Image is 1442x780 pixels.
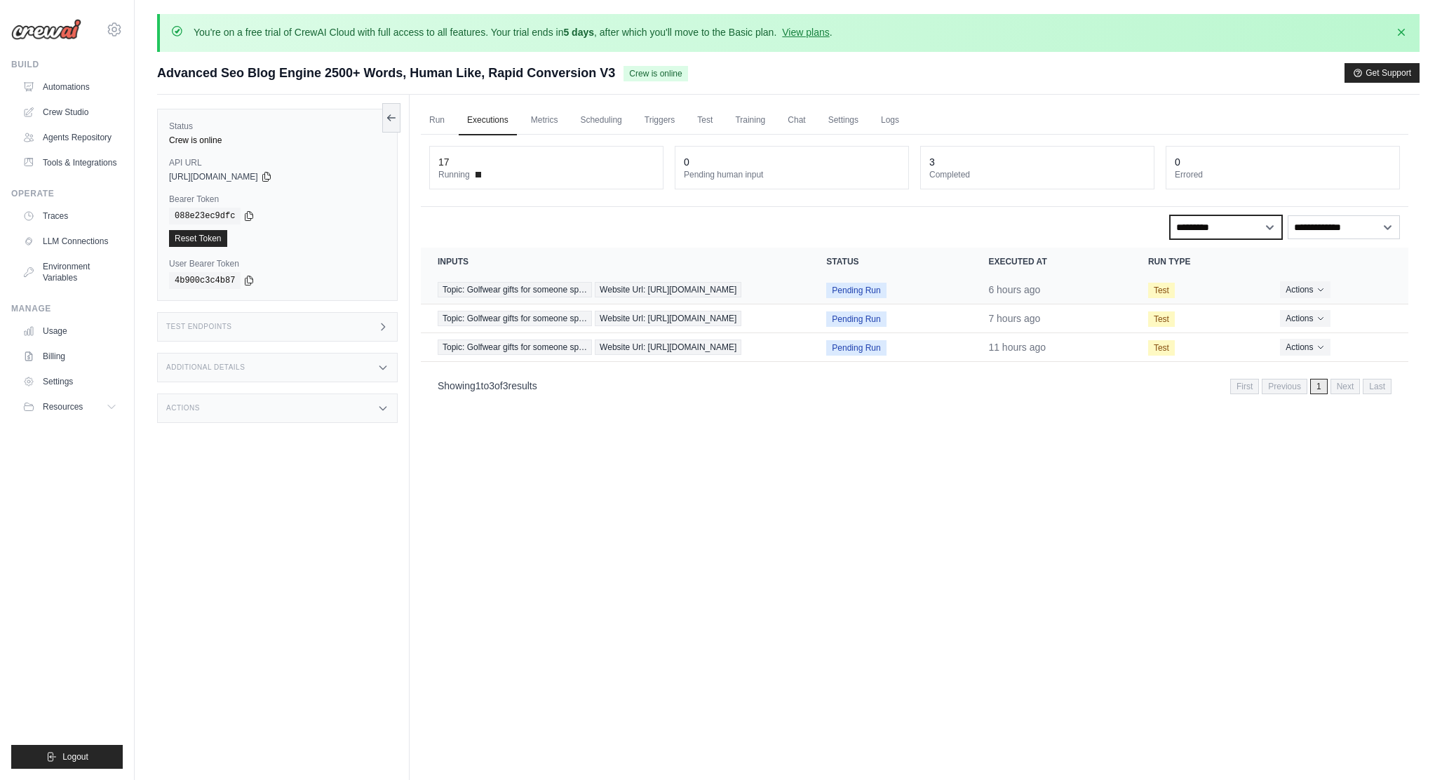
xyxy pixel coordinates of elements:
[523,106,567,135] a: Metrics
[459,106,517,135] a: Executions
[17,396,123,418] button: Resources
[1148,340,1175,356] span: Test
[17,126,123,149] a: Agents Repository
[11,303,123,314] div: Manage
[988,313,1040,324] time: October 6, 2025 at 13:05 BST
[820,106,867,135] a: Settings
[727,106,774,135] a: Training
[809,248,971,276] th: Status
[169,230,227,247] a: Reset Token
[1230,379,1392,394] nav: Pagination
[194,25,833,39] p: You're on a free trial of CrewAI Cloud with full access to all features. Your trial ends in , aft...
[438,311,592,326] span: Topic: Golfwear gifts for someone sp…
[17,345,123,368] a: Billing
[636,106,684,135] a: Triggers
[438,155,450,169] div: 17
[438,339,793,355] a: View execution details for Topic
[1230,379,1259,394] span: First
[17,152,123,174] a: Tools & Integrations
[421,248,1408,403] section: Crew executions table
[595,311,741,326] span: Website Url: [URL][DOMAIN_NAME]
[684,155,689,169] div: 0
[438,282,793,297] a: View execution details for Topic
[11,188,123,199] div: Operate
[1280,281,1330,298] button: Actions for execution
[438,169,470,180] span: Running
[826,283,886,298] span: Pending Run
[17,76,123,98] a: Automations
[169,194,386,205] label: Bearer Token
[166,323,232,331] h3: Test Endpoints
[1280,339,1330,356] button: Actions for execution
[572,106,630,135] a: Scheduling
[62,751,88,762] span: Logout
[1175,155,1180,169] div: 0
[563,27,594,38] strong: 5 days
[988,342,1046,353] time: October 6, 2025 at 09:02 BST
[421,368,1408,403] nav: Pagination
[169,171,258,182] span: [URL][DOMAIN_NAME]
[157,63,615,83] span: Advanced Seo Blog Engine 2500+ Words, Human Like, Rapid Conversion V3
[11,745,123,769] button: Logout
[17,230,123,253] a: LLM Connections
[17,255,123,289] a: Environment Variables
[929,169,1145,180] dt: Completed
[169,272,241,289] code: 4b900c3c4b87
[624,66,687,81] span: Crew is online
[1131,248,1263,276] th: Run Type
[476,380,481,391] span: 1
[1330,379,1361,394] span: Next
[17,101,123,123] a: Crew Studio
[929,155,935,169] div: 3
[421,248,809,276] th: Inputs
[1262,379,1307,394] span: Previous
[17,320,123,342] a: Usage
[43,401,83,412] span: Resources
[11,19,81,40] img: Logo
[782,27,829,38] a: View plans
[169,258,386,269] label: User Bearer Token
[169,208,241,224] code: 088e23ec9dfc
[1363,379,1392,394] span: Last
[489,380,494,391] span: 3
[1175,169,1391,180] dt: Errored
[169,157,386,168] label: API URL
[872,106,908,135] a: Logs
[1345,63,1420,83] button: Get Support
[689,106,721,135] a: Test
[11,59,123,70] div: Build
[1280,310,1330,327] button: Actions for execution
[438,311,793,326] a: View execution details for Topic
[166,363,245,372] h3: Additional Details
[1148,311,1175,327] span: Test
[438,339,592,355] span: Topic: Golfwear gifts for someone sp…
[421,106,453,135] a: Run
[1310,379,1328,394] span: 1
[595,282,741,297] span: Website Url: [URL][DOMAIN_NAME]
[826,340,886,356] span: Pending Run
[595,339,741,355] span: Website Url: [URL][DOMAIN_NAME]
[988,284,1040,295] time: October 6, 2025 at 14:05 BST
[779,106,814,135] a: Chat
[684,169,900,180] dt: Pending human input
[17,370,123,393] a: Settings
[503,380,508,391] span: 3
[1148,283,1175,298] span: Test
[826,311,886,327] span: Pending Run
[971,248,1131,276] th: Executed at
[17,205,123,227] a: Traces
[1372,713,1442,780] iframe: Chat Widget
[438,379,537,393] p: Showing to of results
[166,404,200,412] h3: Actions
[438,282,592,297] span: Topic: Golfwear gifts for someone sp…
[169,121,386,132] label: Status
[169,135,386,146] div: Crew is online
